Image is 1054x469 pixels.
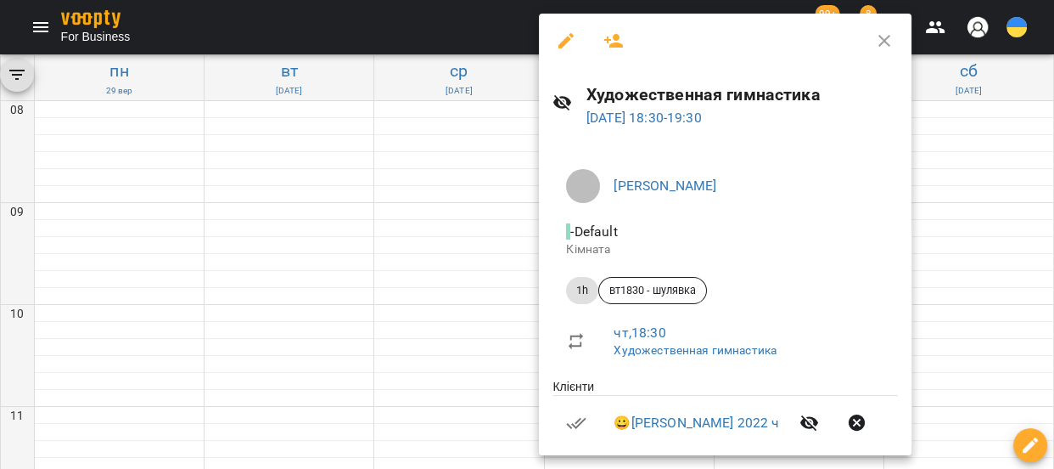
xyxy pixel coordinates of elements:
[598,277,707,304] div: вт1830 - шулявка
[586,82,898,108] h6: Художественная гимнастика
[566,241,883,258] p: Кімната
[614,415,779,431] a: 😀[PERSON_NAME] 2022 ч
[586,108,898,128] a: [DATE] 18:30-19:30
[586,108,898,128] p: [DATE] 18:30 - 19:30
[599,283,706,298] span: вт1830 - шулявка
[566,283,598,298] span: 1h
[614,343,776,357] a: Художественная гимнастика
[566,413,586,433] svg: Візит сплачено
[566,223,620,240] span: - Default
[614,178,716,194] a: [PERSON_NAME]
[614,325,665,341] a: чт , 18:30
